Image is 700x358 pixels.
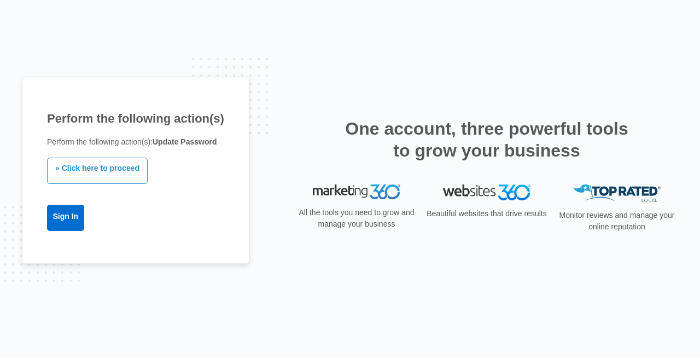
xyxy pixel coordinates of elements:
h2: One account, three powerful tools to grow your business [342,118,632,161]
img: Top Rated Local [573,184,661,203]
p: All the tools you need to grow and manage your business [295,207,418,230]
img: Websites 360 [443,184,530,200]
h1: Perform the following action(s) [47,109,224,128]
p: Perform the following action(s): [47,136,224,148]
p: Beautiful websites that drive results [425,208,548,220]
a: » Click here to proceed [47,158,148,184]
a: Sign In [47,205,84,231]
b: Update Password [153,137,217,146]
img: Marketing 360 [313,184,400,200]
p: Monitor reviews and manage your online reputation [556,210,678,233]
